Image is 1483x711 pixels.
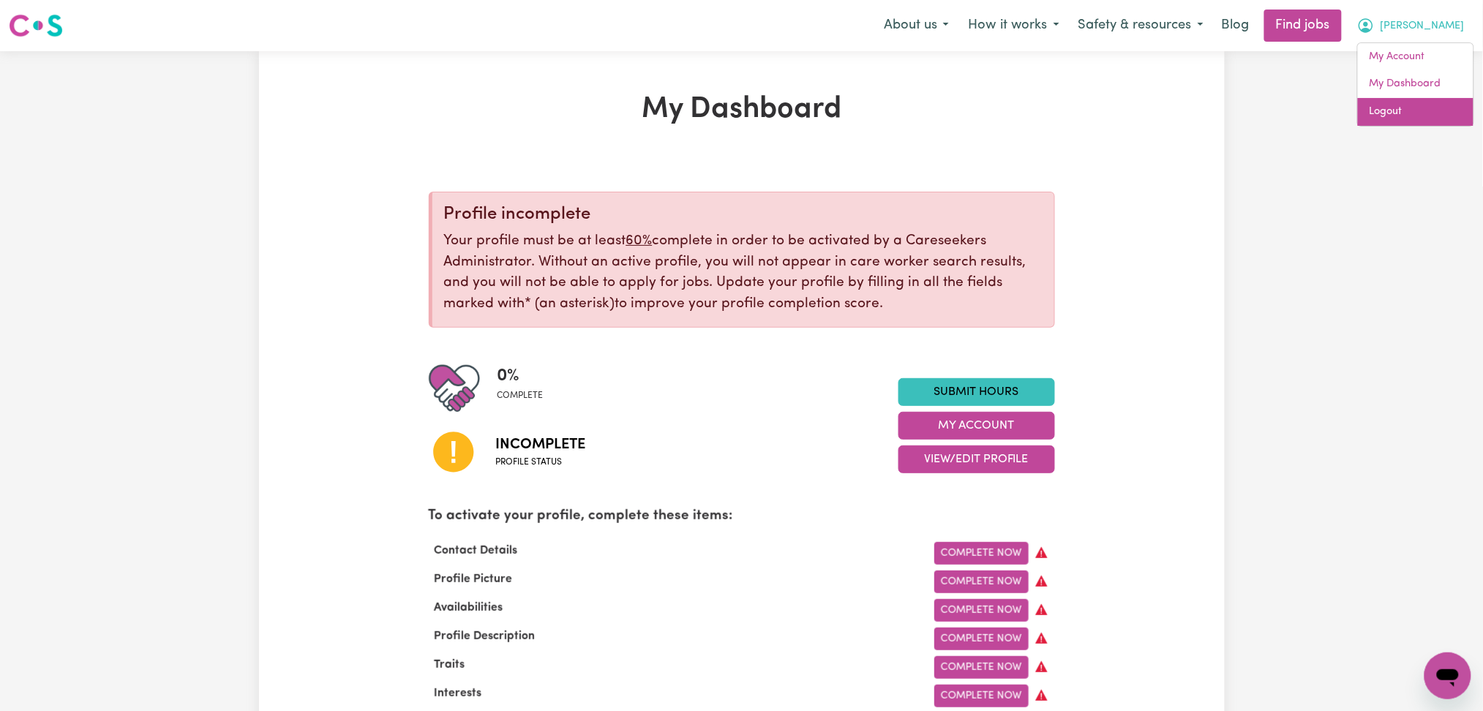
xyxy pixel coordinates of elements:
[429,688,488,699] span: Interests
[498,389,544,402] span: complete
[934,542,1029,565] a: Complete Now
[496,456,586,469] span: Profile status
[1381,18,1465,34] span: [PERSON_NAME]
[429,659,471,671] span: Traits
[496,434,586,456] span: Incomplete
[934,599,1029,622] a: Complete Now
[1213,10,1258,42] a: Blog
[444,231,1043,315] p: Your profile must be at least complete in order to be activated by a Careseekers Administrator. W...
[429,602,509,614] span: Availabilities
[1358,98,1473,126] a: Logout
[1358,70,1473,98] a: My Dashboard
[1069,10,1213,41] button: Safety & resources
[429,573,519,585] span: Profile Picture
[9,9,63,42] a: Careseekers logo
[898,445,1055,473] button: View/Edit Profile
[1357,42,1474,127] div: My Account
[444,204,1043,225] div: Profile incomplete
[1358,43,1473,71] a: My Account
[525,297,615,311] span: an asterisk
[1348,10,1474,41] button: My Account
[429,631,541,642] span: Profile Description
[498,363,544,389] span: 0 %
[898,412,1055,440] button: My Account
[429,545,524,557] span: Contact Details
[934,685,1029,707] a: Complete Now
[874,10,958,41] button: About us
[958,10,1069,41] button: How it works
[9,12,63,39] img: Careseekers logo
[626,234,653,248] u: 60%
[934,571,1029,593] a: Complete Now
[1264,10,1342,42] a: Find jobs
[934,628,1029,650] a: Complete Now
[429,92,1055,127] h1: My Dashboard
[498,363,555,414] div: Profile completeness: 0%
[934,656,1029,679] a: Complete Now
[429,506,1055,527] p: To activate your profile, complete these items:
[1424,652,1471,699] iframe: Button to launch messaging window
[898,378,1055,406] a: Submit Hours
